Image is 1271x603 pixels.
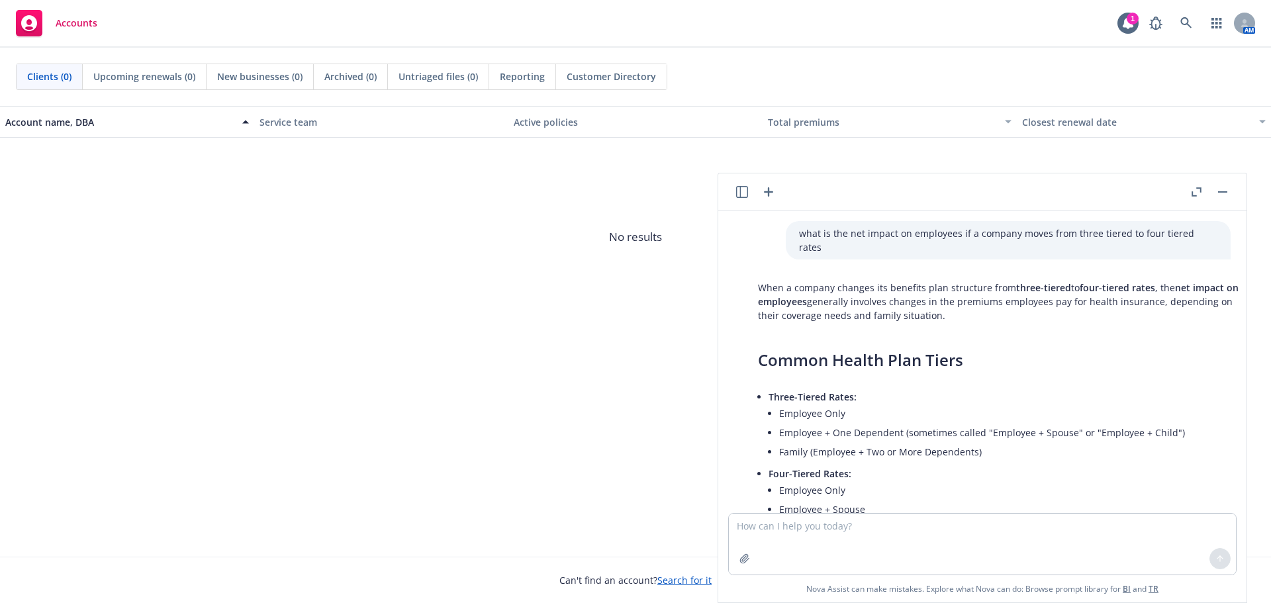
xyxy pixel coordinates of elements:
[1143,10,1169,36] a: Report a Bug
[500,70,545,83] span: Reporting
[1022,115,1251,129] div: Closest renewal date
[559,573,712,587] span: Can't find an account?
[657,574,712,586] a: Search for it
[259,115,503,129] div: Service team
[399,70,478,83] span: Untriaged files (0)
[779,481,1250,500] li: Employee Only
[93,70,195,83] span: Upcoming renewals (0)
[324,70,377,83] span: Archived (0)
[799,226,1217,254] p: what is the net impact on employees if a company moves from three tiered to four tiered rates
[1123,583,1131,594] a: BI
[1127,13,1139,24] div: 1
[27,70,71,83] span: Clients (0)
[514,115,757,129] div: Active policies
[254,106,508,138] button: Service team
[1016,281,1071,294] span: three-tiered
[508,106,763,138] button: Active policies
[779,442,1250,461] li: Family (Employee + Two or More Dependents)
[5,115,234,129] div: Account name, DBA
[768,115,997,129] div: Total premiums
[758,349,1250,371] h3: Common Health Plan Tiers
[1149,583,1158,594] a: TR
[1017,106,1271,138] button: Closest renewal date
[1173,10,1200,36] a: Search
[779,423,1250,442] li: Employee + One Dependent (sometimes called "Employee + Spouse" or "Employee + Child")
[1080,281,1155,294] span: four-tiered rates
[217,70,303,83] span: New businesses (0)
[758,281,1250,322] p: When a company changes its benefits plan structure from to , the generally involves changes in th...
[806,575,1158,602] span: Nova Assist can make mistakes. Explore what Nova can do: Browse prompt library for and
[779,500,1250,519] li: Employee + Spouse
[567,70,656,83] span: Customer Directory
[769,467,851,480] span: Four-Tiered Rates:
[56,18,97,28] span: Accounts
[779,404,1250,423] li: Employee Only
[769,391,857,403] span: Three-Tiered Rates:
[11,5,103,42] a: Accounts
[763,106,1017,138] button: Total premiums
[1203,10,1230,36] a: Switch app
